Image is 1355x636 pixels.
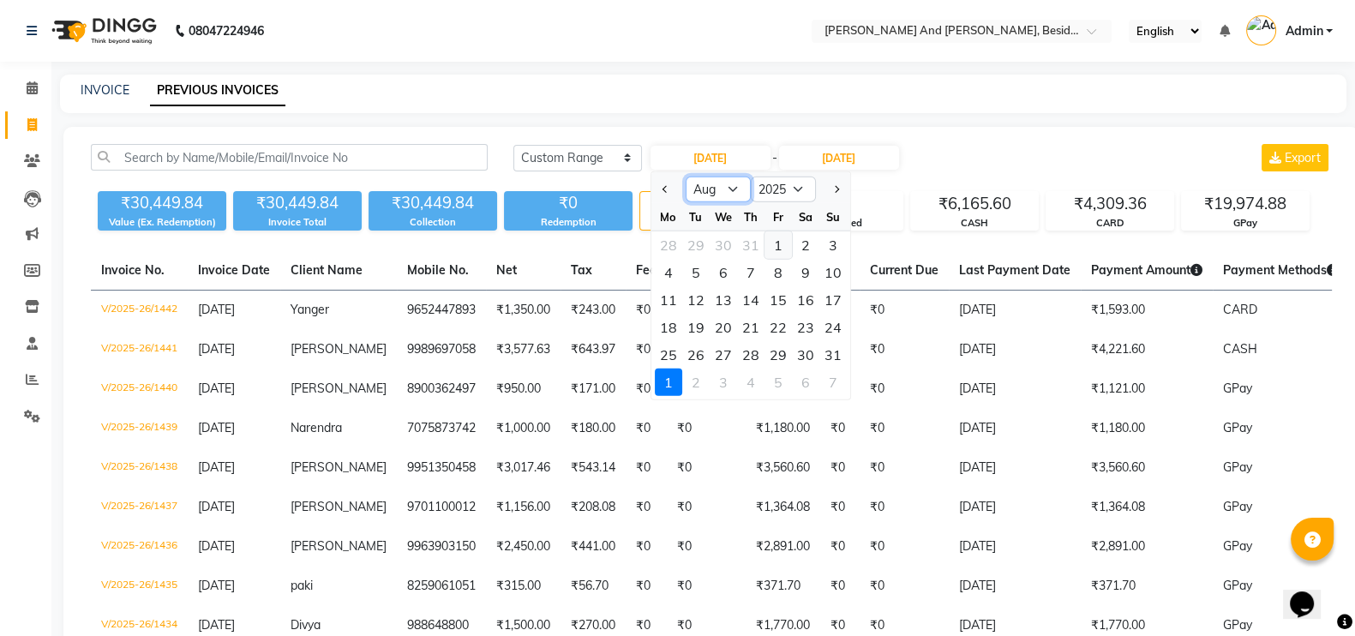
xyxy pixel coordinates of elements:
div: Invoice Total [233,215,362,230]
td: 7075873742 [397,409,486,448]
div: Friday, August 29, 2025 [764,341,792,369]
td: ₹0 [626,409,667,448]
a: PREVIOUS INVOICES [150,75,285,106]
span: Tax [571,262,592,278]
div: Saturday, August 23, 2025 [792,314,819,341]
span: Last Payment Date [959,262,1070,278]
span: CASH [1223,341,1257,357]
div: 13 [710,286,737,314]
td: V/2025-26/1440 [91,369,188,409]
div: Saturday, August 9, 2025 [792,259,819,286]
div: 20 [710,314,737,341]
td: ₹543.14 [561,448,626,488]
td: ₹1,121.00 [1081,369,1213,409]
td: ₹2,450.00 [486,527,561,567]
div: Tuesday, August 12, 2025 [682,286,710,314]
div: 24 [819,314,847,341]
td: V/2025-26/1439 [91,409,188,448]
div: Monday, August 25, 2025 [655,341,682,369]
td: [DATE] [949,330,1081,369]
span: GPay [1223,578,1252,593]
div: Friday, August 8, 2025 [764,259,792,286]
td: ₹0 [860,409,949,448]
div: 11 [655,286,682,314]
td: ₹0 [626,291,667,331]
div: Friday, August 22, 2025 [764,314,792,341]
div: Thursday, August 7, 2025 [737,259,764,286]
div: 1 [764,231,792,259]
div: 3 [819,231,847,259]
span: [DATE] [198,459,235,475]
td: V/2025-26/1441 [91,330,188,369]
a: INVOICE [81,82,129,98]
div: Thursday, September 4, 2025 [737,369,764,396]
td: ₹1,364.08 [1081,488,1213,527]
div: Thursday, August 14, 2025 [737,286,764,314]
div: Monday, August 11, 2025 [655,286,682,314]
div: CARD [1046,216,1173,231]
span: Client Name [291,262,363,278]
td: ₹0 [820,488,860,527]
div: 26 [682,341,710,369]
span: Yanger [291,302,329,317]
span: [PERSON_NAME] [291,538,387,554]
td: 9701100012 [397,488,486,527]
select: Select year [751,177,816,202]
span: [DATE] [198,578,235,593]
span: GPay [1223,499,1252,514]
td: [DATE] [949,488,1081,527]
div: Mo [655,203,682,231]
div: 19 [682,314,710,341]
div: ₹6,165.60 [911,192,1038,216]
div: ₹19,974.88 [1182,192,1309,216]
b: 08047224946 [189,7,264,55]
td: ₹0 [626,369,667,409]
div: 4 [737,369,764,396]
td: ₹0 [860,488,949,527]
div: 6 [792,369,819,396]
td: ₹0 [820,448,860,488]
div: 2 [682,369,710,396]
select: Select month [686,177,751,202]
div: Wednesday, July 30, 2025 [710,231,737,259]
span: Admin [1285,22,1322,40]
span: - [772,149,777,167]
td: ₹0 [626,567,667,606]
td: [DATE] [949,527,1081,567]
td: 9963903150 [397,527,486,567]
div: Sunday, August 10, 2025 [819,259,847,286]
div: 5 [764,369,792,396]
div: 23 [792,314,819,341]
div: Tuesday, August 5, 2025 [682,259,710,286]
span: Fee [636,262,657,278]
div: 28 [655,231,682,259]
span: Export [1285,150,1321,165]
div: We [710,203,737,231]
td: ₹1,156.00 [486,488,561,527]
span: Payment Amount [1091,262,1202,278]
td: ₹3,560.60 [746,448,820,488]
div: Wednesday, September 3, 2025 [710,369,737,396]
span: Divya [291,617,321,633]
img: Admin [1246,15,1276,45]
div: Monday, August 4, 2025 [655,259,682,286]
td: ₹0 [667,448,746,488]
td: ₹1,180.00 [746,409,820,448]
div: 31 [737,231,764,259]
td: 9989697058 [397,330,486,369]
span: Net [496,262,517,278]
span: [DATE] [198,617,235,633]
td: ₹371.70 [746,567,820,606]
td: ₹1,000.00 [486,409,561,448]
span: GPay [1223,420,1252,435]
td: ₹441.00 [561,527,626,567]
td: 8259061051 [397,567,486,606]
td: ₹643.97 [561,330,626,369]
div: Fr [764,203,792,231]
button: Previous month [658,176,673,203]
div: 18 [640,192,767,216]
div: Wednesday, August 13, 2025 [710,286,737,314]
td: ₹3,577.63 [486,330,561,369]
td: ₹2,891.00 [1081,527,1213,567]
span: Mobile No. [407,262,469,278]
